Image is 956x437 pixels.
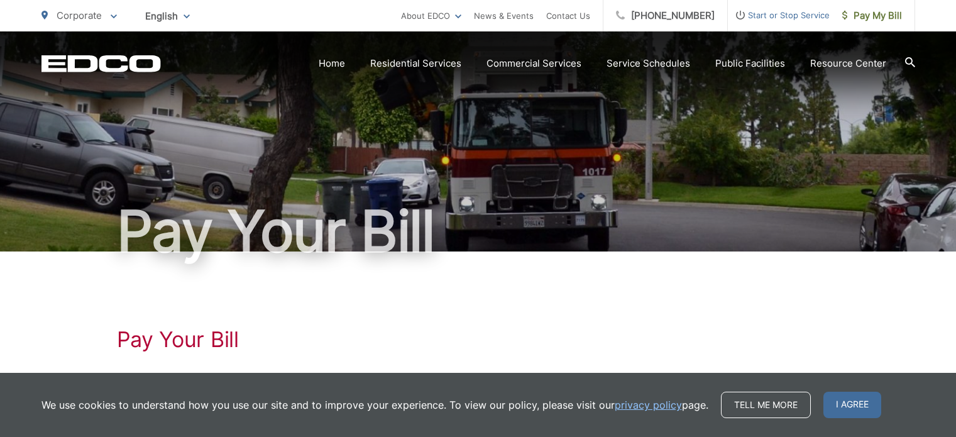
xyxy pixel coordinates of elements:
[842,8,902,23] span: Pay My Bill
[810,56,886,71] a: Resource Center
[136,5,199,27] span: English
[117,371,840,386] p: to View, Pay, and Manage Your Bill Online
[486,56,581,71] a: Commercial Services
[319,56,345,71] a: Home
[401,8,461,23] a: About EDCO
[715,56,785,71] a: Public Facilities
[474,8,534,23] a: News & Events
[41,55,161,72] a: EDCD logo. Return to the homepage.
[41,200,915,263] h1: Pay Your Bill
[546,8,590,23] a: Contact Us
[117,327,840,352] h1: Pay Your Bill
[57,9,102,21] span: Corporate
[117,371,163,386] a: Click Here
[41,397,708,412] p: We use cookies to understand how you use our site and to improve your experience. To view our pol...
[607,56,690,71] a: Service Schedules
[721,392,811,418] a: Tell me more
[615,397,682,412] a: privacy policy
[823,392,881,418] span: I agree
[370,56,461,71] a: Residential Services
